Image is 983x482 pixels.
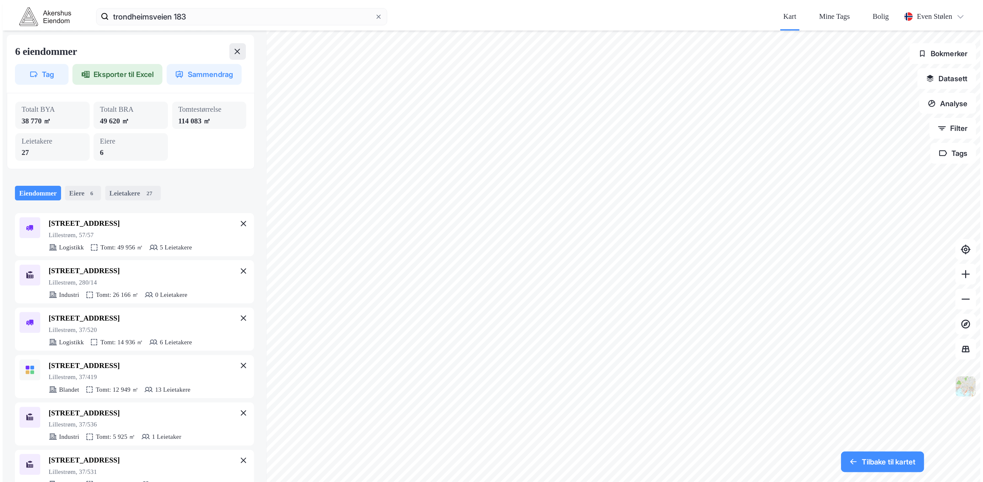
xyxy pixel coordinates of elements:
[819,10,850,23] div: Mine Tags
[49,312,192,324] div: [STREET_ADDRESS]
[59,433,79,441] div: Industri
[49,326,192,334] div: Lillestrøm, 37/520
[951,451,983,482] div: Kontrollprogram for chat
[152,433,181,441] div: 1 Leietaker
[178,104,240,115] div: Tomtestørrelse
[96,291,138,299] div: Tomt: 26 166 ㎡
[178,115,240,127] div: 114 083 ㎡
[955,375,977,398] img: Z
[917,10,952,23] div: Even Stølen
[49,454,184,466] div: [STREET_ADDRESS]
[22,135,83,147] div: Leietakere
[86,188,97,198] div: 6
[59,243,84,252] div: Logistikk
[72,64,162,85] button: Eksporter til Excel
[49,407,181,419] div: [STREET_ADDRESS]
[22,115,83,127] div: 38 770 ㎡
[167,64,242,85] button: Sammendrag
[49,468,184,476] div: Lillestrøm, 37/531
[155,386,190,394] div: 13 Leietakere
[15,43,79,60] div: 6 eiendommer
[100,147,162,159] div: 6
[49,278,187,287] div: Lillestrøm, 280/14
[49,265,187,277] div: [STREET_ADDRESS]
[929,118,977,139] button: Filter
[160,338,192,347] div: 6 Leietakere
[15,186,61,200] div: Eiendommer
[910,43,976,64] button: Bokmerker
[109,6,374,27] input: Søk på adresse, matrikkel, gårdeiere, leietakere eller personer
[142,188,157,198] div: 27
[59,386,79,394] div: Blandet
[22,147,83,159] div: 27
[951,451,983,482] iframe: Chat Widget
[65,186,101,200] div: Eiere
[873,10,889,23] div: Bolig
[49,420,181,429] div: Lillestrøm, 37/536
[100,115,162,127] div: 49 620 ㎡
[49,373,191,381] div: Lillestrøm, 37/419
[96,433,135,441] div: Tomt: 5 925 ㎡
[96,386,138,394] div: Tomt: 12 949 ㎡
[841,451,924,472] button: Tilbake til kartet
[15,64,68,85] button: Tag
[919,93,977,114] button: Analyse
[100,104,162,115] div: Totalt BRA
[100,338,143,347] div: Tomt: 14 936 ㎡
[105,186,161,200] div: Leietakere
[49,217,192,230] div: [STREET_ADDRESS]
[49,231,192,239] div: Lillestrøm, 57/57
[930,143,976,164] button: Tags
[100,243,143,252] div: Tomt: 49 956 ㎡
[160,243,192,252] div: 5 Leietakere
[59,291,79,299] div: Industri
[19,7,71,26] img: akershus-eiendom-logo.9091f326c980b4bce74ccdd9f866810c.svg
[155,291,187,299] div: 0 Leietakere
[49,360,191,372] div: [STREET_ADDRESS]
[784,10,797,23] div: Kart
[59,338,84,347] div: Logistikk
[917,68,976,89] button: Datasett
[100,135,162,147] div: Eiere
[22,104,83,115] div: Totalt BYA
